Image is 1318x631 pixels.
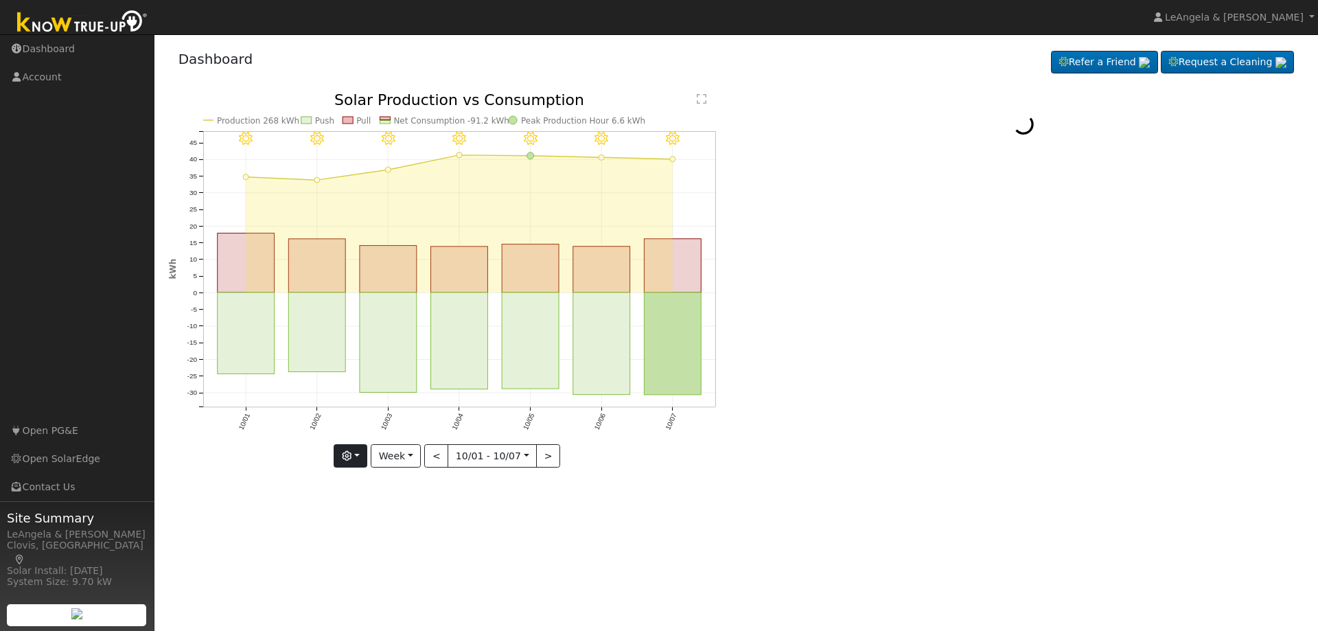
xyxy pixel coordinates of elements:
[187,339,197,347] text: -15
[239,132,253,146] i: 10/01 - Clear
[189,222,197,230] text: 20
[217,116,299,126] text: Production 268 kWh
[644,292,701,395] rect: onclick=""
[243,174,248,180] circle: onclick=""
[7,564,147,578] div: Solar Install: [DATE]
[430,292,487,389] rect: onclick=""
[644,239,701,292] rect: onclick=""
[191,306,197,313] text: -5
[527,152,533,159] circle: onclick=""
[594,132,608,146] i: 10/06 - Clear
[189,139,197,146] text: 45
[456,152,462,158] circle: onclick=""
[1139,57,1150,68] img: retrieve
[189,172,197,180] text: 35
[573,246,630,292] rect: onclick=""
[424,444,448,468] button: <
[217,233,274,292] rect: onclick=""
[193,273,197,280] text: 5
[189,239,197,246] text: 15
[452,132,466,146] i: 10/04 - Clear
[189,206,197,214] text: 25
[187,389,197,397] text: -30
[536,444,560,468] button: >
[308,412,323,431] text: 10/02
[592,412,607,431] text: 10/06
[502,244,559,292] rect: onclick=""
[1165,12,1304,23] span: LeAngela & [PERSON_NAME]
[310,132,324,146] i: 10/02 - MostlyClear
[1275,57,1286,68] img: retrieve
[71,608,82,619] img: retrieve
[666,132,680,146] i: 10/07 - Clear
[697,93,706,104] text: 
[1161,51,1294,74] a: Request a Cleaning
[288,292,345,372] rect: onclick=""
[189,189,197,196] text: 30
[360,246,417,292] rect: onclick=""
[187,372,197,380] text: -25
[1051,51,1158,74] a: Refer a Friend
[187,322,197,330] text: -10
[178,51,253,67] a: Dashboard
[288,239,345,292] rect: onclick=""
[14,554,26,565] a: Map
[7,527,147,542] div: LeAngela & [PERSON_NAME]
[217,292,274,374] rect: onclick=""
[314,116,334,126] text: Push
[334,91,584,108] text: Solar Production vs Consumption
[379,412,393,431] text: 10/03
[385,167,391,172] circle: onclick=""
[450,412,465,431] text: 10/04
[187,356,197,363] text: -20
[7,575,147,589] div: System Size: 9.70 kW
[168,259,178,279] text: kWh
[7,538,147,567] div: Clovis, [GEOGRAPHIC_DATA]
[521,116,645,126] text: Peak Production Hour 6.6 kWh
[360,292,417,393] rect: onclick=""
[599,155,604,161] circle: onclick=""
[393,116,509,126] text: Net Consumption -91.2 kWh
[448,444,537,468] button: 10/01 - 10/07
[430,246,487,292] rect: onclick=""
[371,444,421,468] button: Week
[356,116,371,126] text: Pull
[314,177,319,183] circle: onclick=""
[193,289,197,297] text: 0
[502,292,559,389] rect: onclick=""
[664,412,678,431] text: 10/07
[573,292,630,395] rect: onclick=""
[10,8,154,38] img: Know True-Up
[524,132,537,146] i: 10/05 - Clear
[381,132,395,146] i: 10/03 - MostlyClear
[189,255,197,263] text: 10
[670,157,675,162] circle: onclick=""
[7,509,147,527] span: Site Summary
[237,412,251,431] text: 10/01
[522,412,536,431] text: 10/05
[189,156,197,163] text: 40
